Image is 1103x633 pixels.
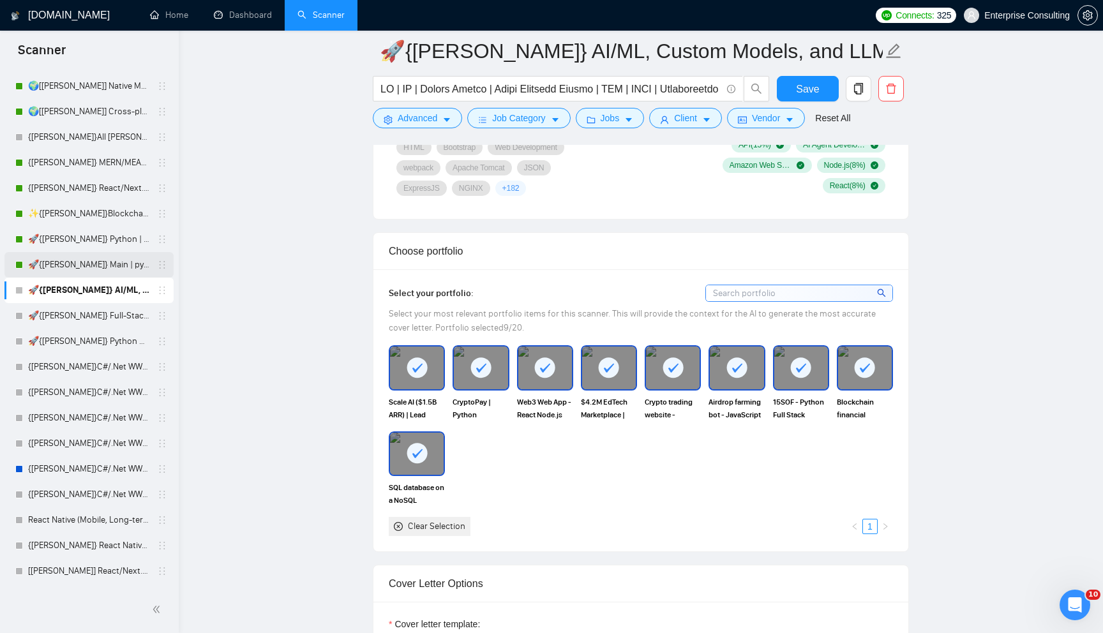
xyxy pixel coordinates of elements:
[863,519,877,533] a: 1
[157,107,167,117] span: holder
[389,481,445,507] span: SQL database on a NoSQL foundation - React.js MySQL PHP HubSpot jQuery
[797,161,804,169] span: check-circle
[403,142,424,153] span: HTML
[384,115,393,124] span: setting
[157,183,167,193] span: holder
[1060,590,1090,620] iframe: Intercom live chat
[502,183,520,193] span: + 182
[744,83,769,94] span: search
[389,396,445,421] span: Scale AI ($1.5B ARR) | Lead Python Developer for AI/ML Models
[837,396,893,421] span: Blockchain financial platform - ReactJS Tailwind CSS Webpack DeFi NFT
[28,278,149,303] a: 🚀{[PERSON_NAME]} AI/ML, Custom Models, and LLM Development
[738,115,747,124] span: idcard
[157,311,167,321] span: holder
[877,286,888,300] span: search
[389,617,480,631] label: Cover letter template:
[28,227,149,252] a: 🚀{[PERSON_NAME]} Python | Django | AI /
[882,523,889,530] span: right
[706,285,892,301] input: Search portfolio
[495,142,557,153] span: Web Development
[730,160,792,170] span: Amazon Web Services ( 8 %)
[28,201,149,227] a: ✨{[PERSON_NAME]}Blockchain WW
[846,76,871,101] button: copy
[408,519,465,533] div: Clear Selection
[28,303,149,329] a: 🚀{[PERSON_NAME]} Full-Stack Python (Backend + Frontend)
[380,81,721,97] input: Search Freelance Jobs...
[157,362,167,372] span: holder
[467,108,570,128] button: barsJob Categorycaret-down
[773,396,829,421] span: 15SOF - Python Full Stack Development, React, Node, Azure
[373,108,462,128] button: settingAdvancedcaret-down
[389,233,893,269] div: Choose portfolio
[879,83,903,94] span: delete
[28,456,149,482] a: {[PERSON_NAME]}C#/.Net WW - best match (0 spent)
[389,565,893,602] div: Cover Letter Options
[28,405,149,431] a: {[PERSON_NAME]}C#/.Net WW - best match (<1 month)
[157,438,167,449] span: holder
[551,115,560,124] span: caret-down
[1077,10,1098,20] a: setting
[28,73,149,99] a: 🌍[[PERSON_NAME]] Native Mobile WW
[157,234,167,244] span: holder
[403,183,440,193] span: ExpressJS
[624,115,633,124] span: caret-down
[727,108,805,128] button: idcardVendorcaret-down
[157,158,167,168] span: holder
[702,115,711,124] span: caret-down
[937,8,951,22] span: 325
[28,584,149,609] a: React/Next.js/Node.js (Short-term, MVP/Startups)
[8,41,76,68] span: Scanner
[871,161,878,169] span: check-circle
[785,115,794,124] span: caret-down
[28,533,149,558] a: {[PERSON_NAME]} React Native (Mobile, Long-term)
[394,522,403,531] span: close-circle
[157,209,167,219] span: holder
[28,99,149,124] a: 🌍[[PERSON_NAME]] Cross-platform Mobile WW
[28,175,149,201] a: {[PERSON_NAME]} React/Next.js/Node.js (Long-term, All Niches)
[524,163,544,173] span: JSON
[157,336,167,346] span: holder
[674,111,697,125] span: Client
[157,566,167,576] span: holder
[157,132,167,142] span: holder
[297,10,345,20] a: searchScanner
[28,380,149,405] a: {[PERSON_NAME]}C#/.Net WW - best match (not preferred location)
[157,387,167,398] span: holder
[453,396,509,421] span: CryptoPay | Python Blockchain Developer for Web3 Wallet
[752,111,780,125] span: Vendor
[28,507,149,533] a: React Native (Mobile, Long-term)
[709,396,765,421] span: Airdrop farming bot - JavaScript TypeScript NextJS Vercel Material UI
[862,519,878,534] li: 1
[1077,5,1098,26] button: setting
[152,603,165,616] span: double-left
[478,115,487,124] span: bars
[601,111,620,125] span: Jobs
[157,464,167,474] span: holder
[157,540,167,551] span: holder
[882,10,892,20] img: upwork-logo.png
[28,482,149,507] a: {[PERSON_NAME]}C#/.Net WW - best match (0 spent, not preferred location)
[28,150,149,175] a: {[PERSON_NAME]} MERN/MEAN (Enterprise & SaaS)
[660,115,669,124] span: user
[815,111,850,125] a: Reset All
[28,124,149,150] a: {[PERSON_NAME]}All [PERSON_NAME] - web [НАДО ПЕРЕДЕЛАТЬ]
[28,558,149,584] a: [[PERSON_NAME]] React/Next.js/Node.js (Short-term, MVP/Startups)
[11,6,20,26] img: logo
[878,76,904,101] button: delete
[157,260,167,270] span: holder
[1078,10,1097,20] span: setting
[517,396,573,421] span: Web3 Web App - React Node.js Nginx Bootstrap Ethereum
[830,181,866,191] span: React ( 8 %)
[581,396,637,421] span: $4.2M EdTech Marketplace | Full Stack Developer (React & Python)
[587,115,596,124] span: folder
[796,81,819,97] span: Save
[649,108,722,128] button: userClientcaret-down
[444,142,476,153] span: Bootstrap
[878,519,893,534] li: Next Page
[878,519,893,534] button: right
[847,519,862,534] button: left
[157,515,167,525] span: holder
[851,523,859,530] span: left
[885,43,902,59] span: edit
[380,35,883,67] input: Scanner name...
